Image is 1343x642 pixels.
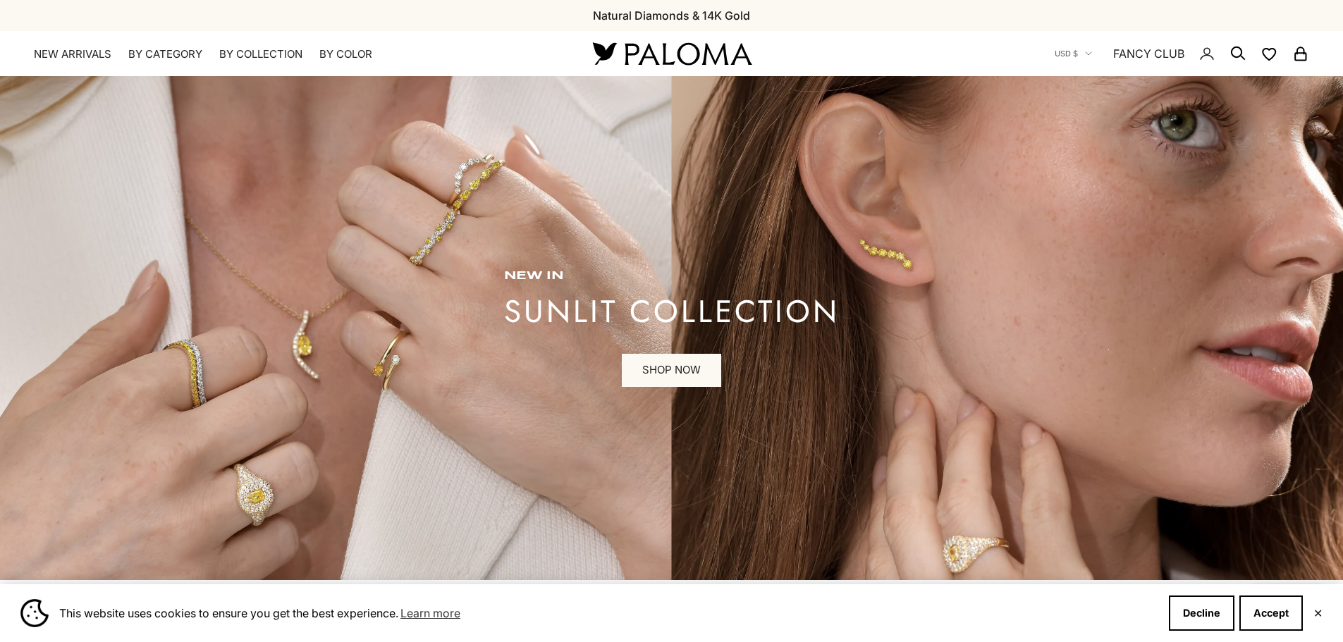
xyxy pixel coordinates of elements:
[1169,595,1234,631] button: Decline
[1313,609,1323,617] button: Close
[34,47,111,61] a: NEW ARRIVALS
[1055,31,1309,76] nav: Secondary navigation
[1055,47,1092,60] button: USD $
[128,47,202,61] summary: By Category
[219,47,302,61] summary: By Collection
[504,297,840,326] p: sunlit collection
[34,47,559,61] nav: Primary navigation
[1113,44,1184,63] a: FANCY CLUB
[59,603,1158,624] span: This website uses cookies to ensure you get the best experience.
[1239,595,1303,631] button: Accept
[398,603,462,624] a: Learn more
[504,269,840,283] p: new in
[622,354,721,388] a: SHOP NOW
[20,599,49,627] img: Cookie banner
[593,6,750,25] p: Natural Diamonds & 14K Gold
[1055,47,1078,60] span: USD $
[319,47,372,61] summary: By Color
